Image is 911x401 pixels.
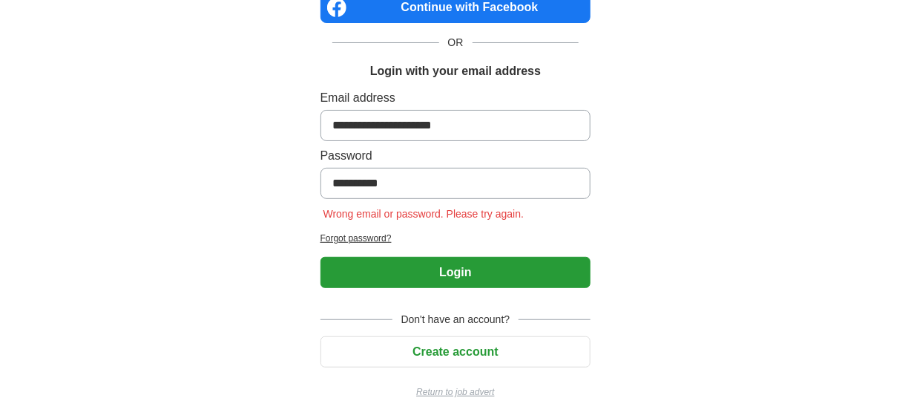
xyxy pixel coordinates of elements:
[439,35,473,50] span: OR
[392,312,519,327] span: Don't have an account?
[320,336,591,368] button: Create account
[320,345,591,358] a: Create account
[320,232,591,245] a: Forgot password?
[320,147,591,165] label: Password
[320,257,591,288] button: Login
[320,89,591,107] label: Email address
[370,62,541,80] h1: Login with your email address
[320,385,591,399] a: Return to job advert
[320,208,527,220] span: Wrong email or password. Please try again.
